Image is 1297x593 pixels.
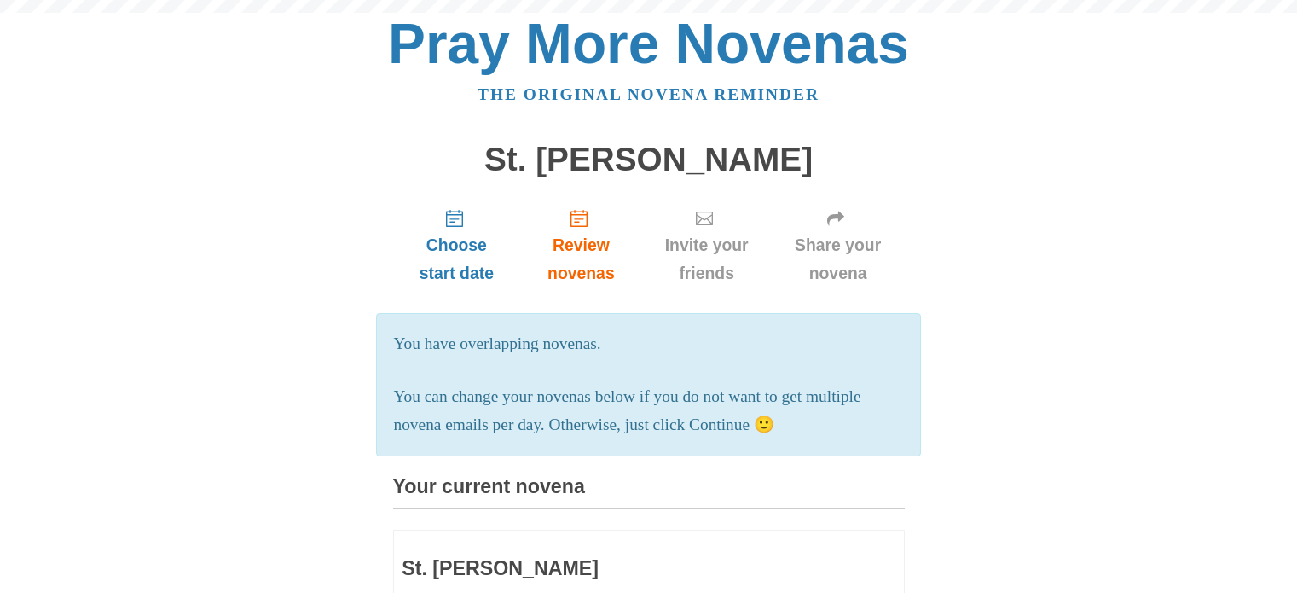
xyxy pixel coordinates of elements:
[410,231,504,288] span: Choose start date
[393,195,521,296] a: Choose start date
[659,231,755,288] span: Invite your friends
[789,231,888,288] span: Share your novena
[393,142,905,178] h1: St. [PERSON_NAME]
[772,195,905,296] a: Share your novena
[537,231,624,288] span: Review novenas
[478,85,819,103] a: The original novena reminder
[394,383,904,439] p: You can change your novenas below if you do not want to get multiple novena emails per day. Other...
[642,195,772,296] a: Invite your friends
[393,476,905,509] h3: Your current novena
[388,12,909,75] a: Pray More Novenas
[402,558,796,580] h3: St. [PERSON_NAME]
[394,330,904,358] p: You have overlapping novenas.
[520,195,641,296] a: Review novenas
